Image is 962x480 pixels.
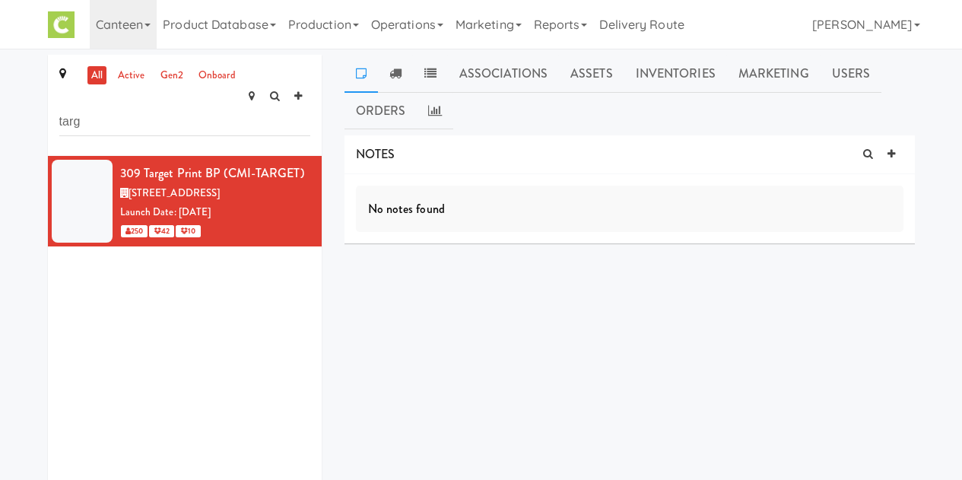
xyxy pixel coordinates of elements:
span: [STREET_ADDRESS] [129,186,221,200]
li: 309 Target Print BP (CMI-TARGET)[STREET_ADDRESS]Launch Date: [DATE] 250 42 10 [48,156,322,246]
a: Marketing [727,55,821,93]
a: onboard [195,66,240,85]
div: No notes found [356,186,903,233]
a: active [114,66,149,85]
a: all [87,66,106,85]
span: 250 [121,225,148,237]
img: Micromart [48,11,75,38]
a: Orders [344,92,418,130]
a: Associations [448,55,559,93]
a: Inventories [624,55,727,93]
a: gen2 [157,66,187,85]
span: NOTES [356,145,395,163]
span: 42 [149,225,174,237]
div: Launch Date: [DATE] [120,203,310,222]
input: Search site [59,108,310,136]
div: 309 Target Print BP (CMI-TARGET) [120,162,310,185]
span: 10 [176,225,200,237]
a: Users [821,55,882,93]
a: Assets [559,55,624,93]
